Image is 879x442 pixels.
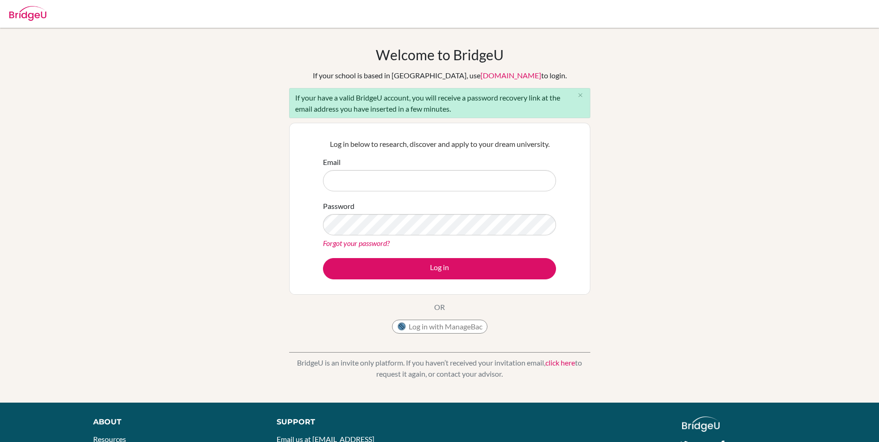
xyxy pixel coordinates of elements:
a: [DOMAIN_NAME] [481,71,541,80]
img: Bridge-U [9,6,46,21]
i: close [577,92,584,99]
a: click here [545,358,575,367]
button: Log in [323,258,556,279]
a: Forgot your password? [323,239,390,247]
label: Password [323,201,354,212]
label: Email [323,157,341,168]
div: About [93,417,256,428]
p: Log in below to research, discover and apply to your dream university. [323,139,556,150]
div: If your school is based in [GEOGRAPHIC_DATA], use to login. [313,70,567,81]
div: If your have a valid BridgeU account, you will receive a password recovery link at the email addr... [289,88,590,118]
p: OR [434,302,445,313]
button: Log in with ManageBac [392,320,487,334]
p: BridgeU is an invite only platform. If you haven’t received your invitation email, to request it ... [289,357,590,379]
img: logo_white@2x-f4f0deed5e89b7ecb1c2cc34c3e3d731f90f0f143d5ea2071677605dd97b5244.png [682,417,720,432]
button: Close [571,88,590,102]
div: Support [277,417,429,428]
h1: Welcome to BridgeU [376,46,504,63]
